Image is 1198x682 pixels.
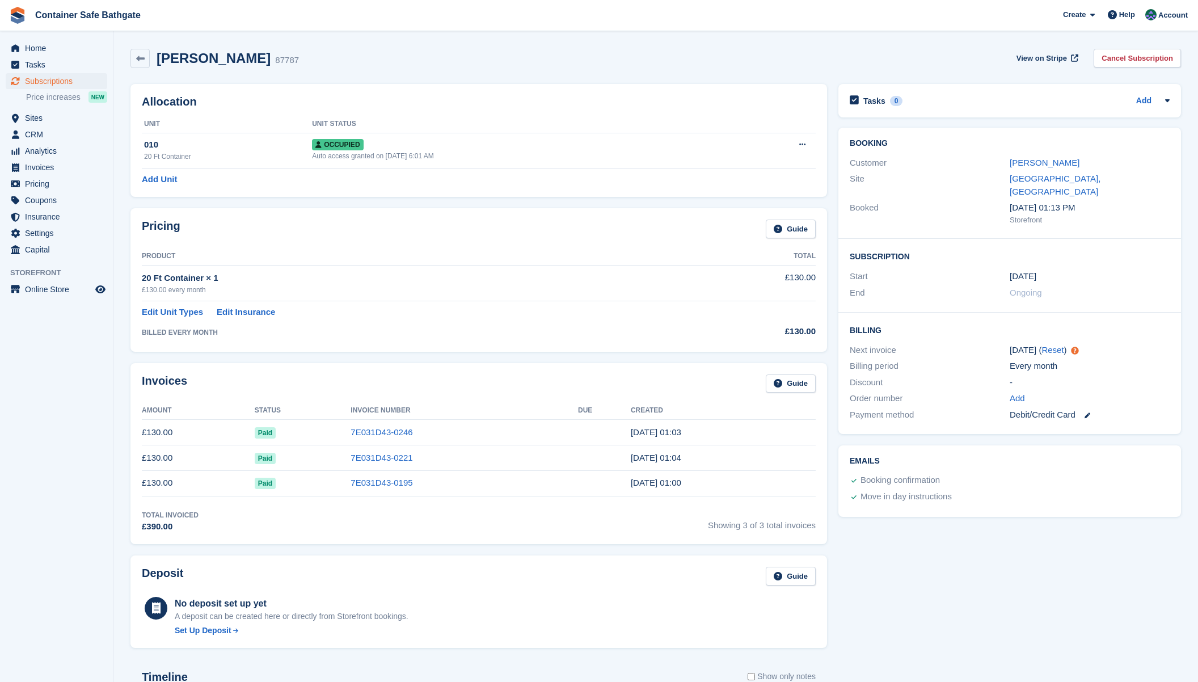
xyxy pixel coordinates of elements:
a: menu [6,127,107,142]
a: Preview store [94,283,107,296]
a: menu [6,209,107,225]
div: Booking confirmation [860,474,940,487]
h2: Pricing [142,220,180,238]
th: Amount [142,402,255,420]
div: Move in day instructions [860,490,952,504]
th: Due [578,402,631,420]
div: No deposit set up yet [175,597,408,611]
span: Storefront [10,267,113,279]
a: Add [1010,392,1025,405]
div: NEW [88,91,107,103]
h2: Allocation [142,95,816,108]
div: Customer [850,157,1010,170]
span: Paid [255,453,276,464]
div: Tooltip anchor [1070,346,1080,356]
th: Total [690,247,816,266]
span: Help [1119,9,1135,20]
h2: [PERSON_NAME] [157,50,271,66]
div: £130.00 [690,325,816,338]
a: 7E031D43-0246 [351,427,412,437]
th: Created [631,402,816,420]
th: Invoice Number [351,402,578,420]
a: menu [6,143,107,159]
div: Site [850,172,1010,198]
a: menu [6,176,107,192]
h2: Deposit [142,567,183,586]
a: Guide [766,567,816,586]
div: 010 [144,138,312,151]
span: Invoices [25,159,93,175]
div: Next invoice [850,344,1010,357]
span: Account [1158,10,1188,21]
th: Unit Status [312,115,733,133]
a: [GEOGRAPHIC_DATA], [GEOGRAPHIC_DATA] [1010,174,1100,196]
div: Total Invoiced [142,510,199,520]
span: Settings [25,225,93,241]
div: Debit/Credit Card [1010,409,1170,422]
div: 20 Ft Container × 1 [142,272,690,285]
a: Edit Insurance [217,306,275,319]
span: Capital [25,242,93,258]
div: Discount [850,376,1010,389]
div: End [850,287,1010,300]
a: Cancel Subscription [1094,49,1181,68]
span: Sites [25,110,93,126]
a: Edit Unit Types [142,306,203,319]
span: Ongoing [1010,288,1042,297]
a: View on Stripe [1012,49,1081,68]
td: £130.00 [690,265,816,301]
h2: Booking [850,139,1170,148]
h2: Subscription [850,250,1170,262]
div: Storefront [1010,214,1170,226]
a: menu [6,40,107,56]
div: Auto access granted on [DATE] 6:01 AM [312,151,733,161]
span: Pricing [25,176,93,192]
a: menu [6,242,107,258]
img: Louis DiResta [1145,9,1157,20]
div: [DATE] 01:13 PM [1010,201,1170,214]
div: Booked [850,201,1010,225]
div: 20 Ft Container [144,151,312,162]
img: stora-icon-8386f47178a22dfd0bd8f6a31ec36ba5ce8667c1dd55bd0f319d3a0aa187defe.svg [9,7,26,24]
a: Reset [1041,345,1064,355]
a: menu [6,225,107,241]
h2: Tasks [863,96,885,106]
time: 2025-05-30 00:00:00 UTC [1010,270,1036,283]
span: Price increases [26,92,81,103]
span: Home [25,40,93,56]
div: Order number [850,392,1010,405]
div: [DATE] ( ) [1010,344,1170,357]
span: Subscriptions [25,73,93,89]
span: Coupons [25,192,93,208]
h2: Invoices [142,374,187,393]
a: Guide [766,220,816,238]
a: Container Safe Bathgate [31,6,145,24]
a: menu [6,281,107,297]
div: £390.00 [142,520,199,533]
div: 0 [890,96,903,106]
p: A deposit can be created here or directly from Storefront bookings. [175,611,408,622]
span: Insurance [25,209,93,225]
a: Guide [766,374,816,393]
span: Paid [255,478,276,489]
div: Billing period [850,360,1010,373]
td: £130.00 [142,470,255,496]
th: Status [255,402,351,420]
time: 2025-07-30 00:03:16 UTC [631,427,681,437]
td: £130.00 [142,420,255,445]
td: £130.00 [142,445,255,471]
span: Online Store [25,281,93,297]
a: Set Up Deposit [175,625,408,637]
a: menu [6,57,107,73]
a: Add [1136,95,1151,108]
a: menu [6,192,107,208]
th: Unit [142,115,312,133]
div: Payment method [850,409,1010,422]
a: 7E031D43-0195 [351,478,412,487]
span: Tasks [25,57,93,73]
div: Every month [1010,360,1170,373]
div: - [1010,376,1170,389]
time: 2025-05-30 00:00:47 UTC [631,478,681,487]
a: [PERSON_NAME] [1010,158,1079,167]
a: Price increases NEW [26,91,107,103]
